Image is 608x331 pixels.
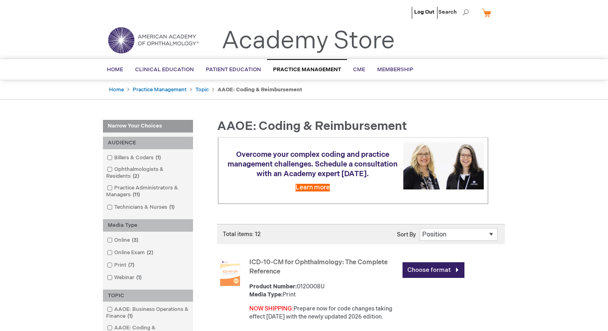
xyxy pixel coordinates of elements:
span: Clinical Education [135,66,194,73]
div: AUDIENCE [103,137,193,149]
div: TOPIC [103,290,193,302]
a: Practice Administrators & Managers11 [105,184,191,199]
a: Practice Management [133,86,187,93]
div: 0120008U Print [249,283,398,299]
a: ICD-10-CM for Ophthalmology: The Complete Reference [249,259,388,275]
a: AAOE: Business Operations & Finance1 [105,306,191,320]
span: Patient Education [206,66,261,73]
label: Sort By [397,231,416,238]
a: Ophthalmologists & Residents2 [105,166,191,180]
a: Academy Store [222,27,395,56]
span: 2 [145,249,155,256]
strong: Product Number: [249,283,297,290]
span: 11 [131,191,142,198]
img: Schedule a consultation with an Academy expert today [403,142,484,189]
img: ICD-10-CM for Ophthalmology: The Complete Reference [217,260,243,286]
span: Overcome your complex coding and practice management challenges. Schedule a consultation with an ... [228,150,398,178]
span: 1 [125,313,135,319]
span: 1 [167,204,177,210]
span: Practice Management [273,66,341,73]
span: CME [353,66,365,73]
a: Topic [195,86,209,93]
strong: Narrow Your Choices [103,120,193,133]
span: 7 [126,262,136,268]
a: Home [109,86,124,93]
strong: AAOE: Coding & Reimbursement [218,86,302,93]
font: NOW SHIPPING: [249,305,294,312]
span: 1 [134,274,144,281]
strong: Media Type: [249,291,283,298]
span: Total items: 12 [223,231,261,238]
a: Log Out [414,9,434,15]
span: 1 [154,154,163,161]
span: Home [107,66,123,73]
div: Prepare now for code changes taking effect [DATE] with the newly updated 2026 edition. [249,305,398,321]
span: Search [438,4,469,20]
a: Technicians & Nurses1 [105,204,178,211]
a: Online Exam2 [105,249,156,257]
a: Learn more [296,184,330,191]
span: 3 [130,237,140,243]
a: Webinar1 [105,274,145,282]
span: AAOE: Coding & Reimbursement [217,119,407,134]
span: 2 [131,173,141,179]
a: Print7 [105,261,138,269]
div: Media Type [103,219,193,232]
span: Membership [377,66,413,73]
a: Choose format [403,262,464,278]
a: Billers & Coders1 [105,154,164,162]
a: Online3 [105,236,142,244]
